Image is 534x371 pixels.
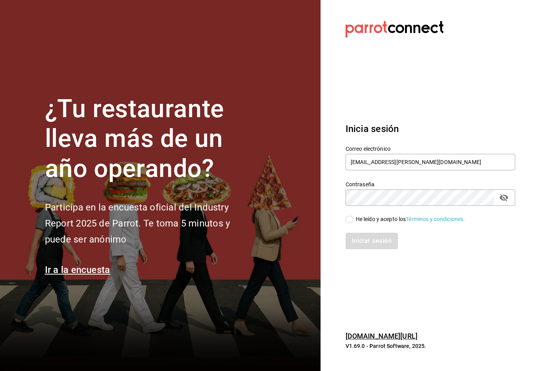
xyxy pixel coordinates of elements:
div: He leído y acepto los [356,215,465,223]
h2: Participa en la encuesta oficial del Industry Report 2025 de Parrot. Te toma 5 minutos y puede se... [45,200,256,247]
label: Contraseña [346,181,515,187]
a: Ir a la encuesta [45,264,110,275]
button: passwordField [497,191,511,204]
p: V1.69.0 - Parrot Software, 2025. [346,342,515,350]
input: Ingresa tu correo electrónico [346,154,515,170]
label: Correo electrónico [346,146,515,151]
h3: Inicia sesión [346,122,515,136]
a: Términos y condiciones. [406,216,465,222]
h1: ¿Tu restaurante lleva más de un año operando? [45,94,256,184]
a: [DOMAIN_NAME][URL] [346,332,418,340]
